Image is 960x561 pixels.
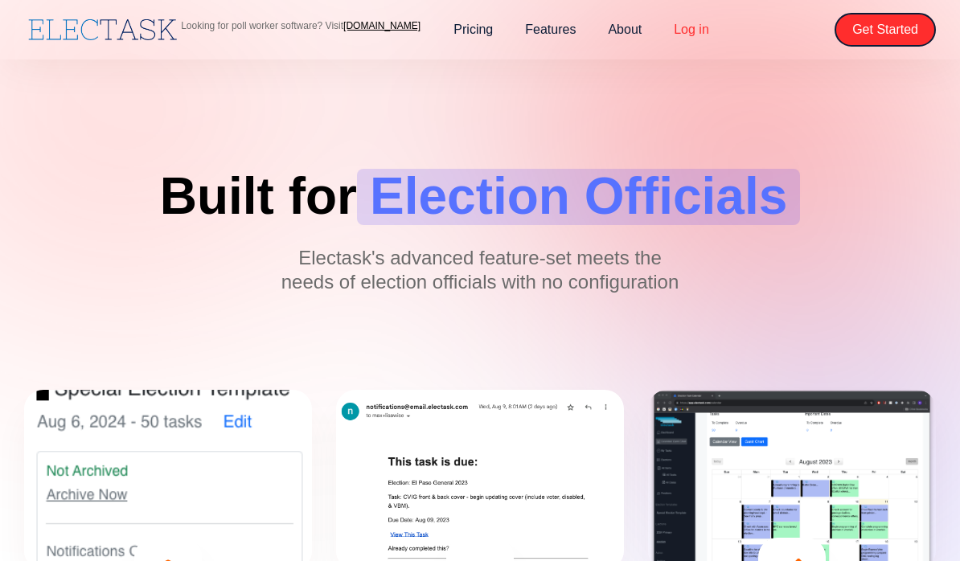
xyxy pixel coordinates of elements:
[835,13,936,47] a: Get Started
[357,169,800,225] span: Election Officials
[658,13,725,47] a: Log in
[24,15,181,44] a: home
[343,20,421,31] a: [DOMAIN_NAME]
[592,13,658,47] a: About
[160,169,801,225] h1: Built for
[181,21,421,31] p: Looking for poll worker software? Visit
[509,13,592,47] a: Features
[279,246,681,294] p: Electask's advanced feature-set meets the needs of election officials with no configuration
[437,13,509,47] a: Pricing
